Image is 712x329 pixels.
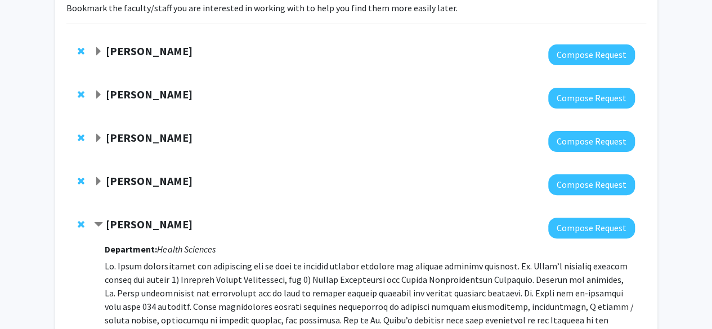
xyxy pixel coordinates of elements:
[94,220,103,229] span: Contract Sue Boren Bookmark
[548,44,635,65] button: Compose Request to Roger Fales
[8,278,48,321] iframe: Chat
[106,130,192,145] strong: [PERSON_NAME]
[78,47,84,56] span: Remove Roger Fales from bookmarks
[157,244,215,255] i: Health Sciences
[94,47,103,56] span: Expand Roger Fales Bookmark
[106,174,192,188] strong: [PERSON_NAME]
[66,1,646,15] p: Bookmark the faculty/staff you are interested in working with to help you find them more easily l...
[106,87,192,101] strong: [PERSON_NAME]
[94,91,103,100] span: Expand Antje Heese Bookmark
[78,90,84,99] span: Remove Antje Heese from bookmarks
[106,44,192,58] strong: [PERSON_NAME]
[548,88,635,109] button: Compose Request to Antje Heese
[106,217,192,231] strong: [PERSON_NAME]
[78,177,84,186] span: Remove Pamela Brown from bookmarks
[94,177,103,186] span: Expand Pamela Brown Bookmark
[105,244,157,255] strong: Department:
[548,174,635,195] button: Compose Request to Pamela Brown
[548,131,635,152] button: Compose Request to Bill Folk
[94,134,103,143] span: Expand Bill Folk Bookmark
[78,133,84,142] span: Remove Bill Folk from bookmarks
[548,218,635,238] button: Compose Request to Sue Boren
[78,220,84,229] span: Remove Sue Boren from bookmarks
